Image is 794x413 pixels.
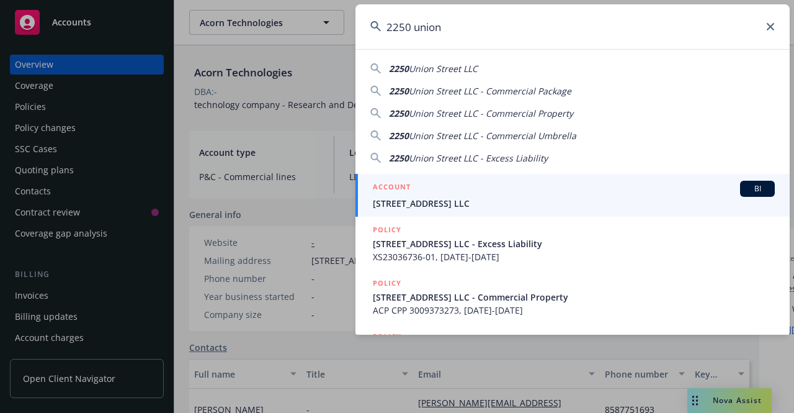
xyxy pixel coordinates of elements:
span: 2250 [389,152,409,164]
h5: POLICY [373,330,401,343]
h5: ACCOUNT [373,181,411,196]
a: POLICY[STREET_ADDRESS] LLC - Excess LiabilityXS23036736-01, [DATE]-[DATE] [355,217,790,270]
span: 2250 [389,107,409,119]
span: XS23036736-01, [DATE]-[DATE] [373,250,775,263]
span: Union Street LLC - Commercial Package [409,85,571,97]
h5: POLICY [373,277,401,289]
span: Union Street LLC - Excess Liability [409,152,548,164]
span: BI [745,183,770,194]
span: [STREET_ADDRESS] LLC - Commercial Property [373,291,775,304]
span: [STREET_ADDRESS] LLC [373,197,775,210]
a: POLICY[STREET_ADDRESS] LLC - Commercial PropertyACP CPP 3009373273, [DATE]-[DATE] [355,270,790,324]
span: Union Street LLC - Commercial Property [409,107,573,119]
input: Search... [355,4,790,49]
span: Union Street LLC - Commercial Umbrella [409,130,576,142]
span: [STREET_ADDRESS] LLC - Excess Liability [373,237,775,250]
a: ACCOUNTBI[STREET_ADDRESS] LLC [355,174,790,217]
span: ACP CPP 3009373273, [DATE]-[DATE] [373,304,775,317]
span: 2250 [389,85,409,97]
span: Union Street LLC [409,63,478,75]
span: 2250 [389,130,409,142]
span: 2250 [389,63,409,75]
h5: POLICY [373,224,401,236]
a: POLICY [355,324,790,377]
